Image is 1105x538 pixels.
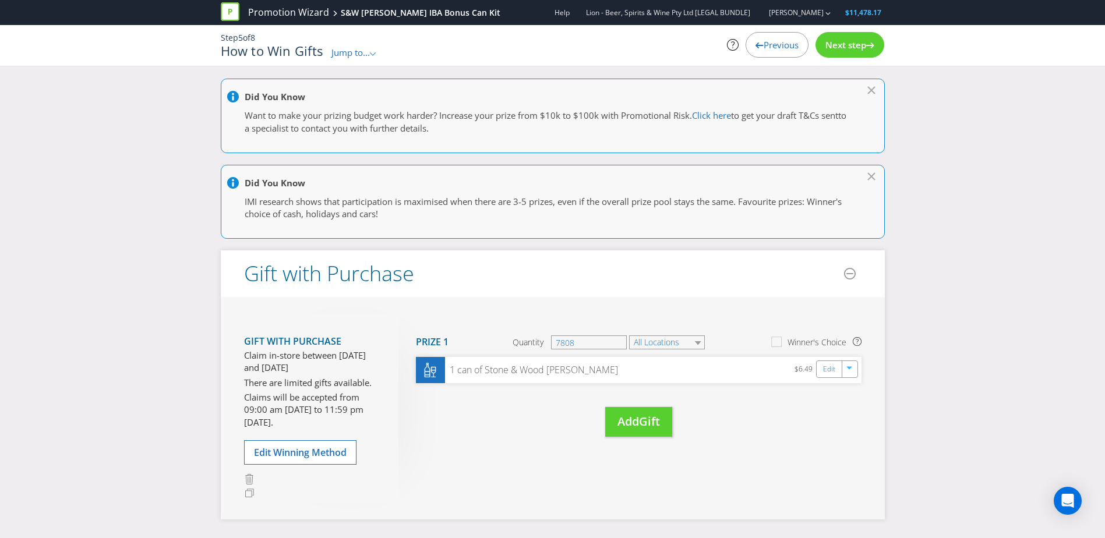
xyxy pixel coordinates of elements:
[245,109,692,121] span: Want to make your prizing budget work harder? Increase your prize from $10k to $100k with Promoti...
[1054,487,1082,515] div: Open Intercom Messenger
[555,8,570,17] a: Help
[244,262,414,285] h2: Gift with Purchase
[586,8,750,17] span: Lion - Beer, Spirits & Wine Pty Ltd [LEGAL BUNDLE]
[795,363,816,377] div: $6.49
[245,109,846,133] span: to get your draft T&Cs sentto a specialist to contact you with further details.
[244,440,356,465] button: Edit Winning Method
[341,7,500,19] div: S&W [PERSON_NAME] IBA Bonus Can Kit
[416,337,449,348] h4: Prize 1
[639,413,660,429] span: Gift
[244,377,381,389] p: There are limited gifts available.
[331,47,370,58] span: Jump to...
[605,407,672,437] button: AddGift
[244,391,381,429] p: Claims will be accepted from 09:00 am [DATE] to 11:59 pm [DATE].
[823,363,835,376] a: Edit
[248,6,329,19] a: Promotion Wizard
[245,196,849,221] p: IMI research shows that participation is maximised when there are 3-5 prizes, even if the overall...
[221,44,323,58] h1: How to Win Gifts
[244,337,381,347] h4: Gift with Purchase
[244,349,381,374] p: Claim in-store between [DATE] and [DATE]
[788,337,846,348] div: Winner's Choice
[221,32,238,43] span: Step
[254,446,347,459] span: Edit Winning Method
[692,109,731,121] a: Click here
[845,8,881,17] span: $11,478.17
[250,32,255,43] span: 8
[764,39,799,51] span: Previous
[617,413,639,429] span: Add
[238,32,243,43] span: 5
[825,39,866,51] span: Next step
[243,32,250,43] span: of
[513,337,543,348] span: Quantity
[416,410,441,461] h3: Drag here to move prize
[445,363,618,377] div: 1 can of Stone & Wood [PERSON_NAME]
[757,8,824,17] a: [PERSON_NAME]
